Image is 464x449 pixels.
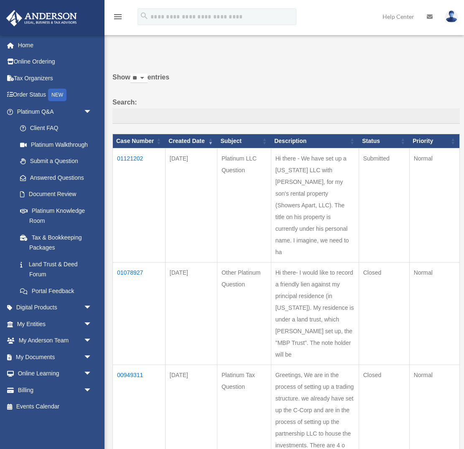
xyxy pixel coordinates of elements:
td: [DATE] [165,263,217,365]
a: Tax Organizers [6,70,105,87]
input: Search: [112,108,460,124]
a: Digital Productsarrow_drop_down [6,299,105,316]
td: [DATE] [165,148,217,263]
span: arrow_drop_down [84,316,100,333]
div: NEW [48,89,66,101]
th: Description: activate to sort column ascending [271,134,359,148]
a: Answered Questions [12,169,96,186]
td: Hi there - We have set up a [US_STATE] LLC with [PERSON_NAME], for my son's rental property (Show... [271,148,359,263]
a: Online Learningarrow_drop_down [6,365,105,382]
span: arrow_drop_down [84,382,100,399]
td: Normal [409,148,459,263]
th: Priority: activate to sort column ascending [409,134,459,148]
td: Closed [359,263,409,365]
i: menu [113,12,123,22]
td: 01121202 [113,148,166,263]
img: Anderson Advisors Platinum Portal [4,10,79,26]
td: Hi there- I would like to record a friendly lien against my principal residence (in [US_STATE]). ... [271,263,359,365]
td: Normal [409,263,459,365]
span: arrow_drop_down [84,299,100,316]
th: Status: activate to sort column ascending [359,134,409,148]
td: Platinum LLC Question [217,148,271,263]
span: arrow_drop_down [84,332,100,350]
th: Created Date: activate to sort column ascending [165,134,217,148]
a: Platinum Walkthrough [12,136,100,153]
i: search [140,11,149,20]
th: Case Number: activate to sort column ascending [113,134,166,148]
a: menu [113,15,123,22]
a: Portal Feedback [12,283,100,299]
img: User Pic [445,10,458,23]
a: Land Trust & Deed Forum [12,256,100,283]
a: My Entitiesarrow_drop_down [6,316,105,332]
a: Submit a Question [12,153,100,170]
td: 01078927 [113,263,166,365]
span: arrow_drop_down [84,365,100,383]
a: My Documentsarrow_drop_down [6,349,105,365]
a: Online Ordering [6,54,105,70]
span: arrow_drop_down [84,349,100,366]
a: Document Review [12,186,100,203]
a: Events Calendar [6,398,105,415]
a: Order StatusNEW [6,87,105,104]
th: Subject: activate to sort column ascending [217,134,271,148]
a: My Anderson Teamarrow_drop_down [6,332,105,349]
label: Show entries [112,71,460,92]
a: Client FAQ [12,120,100,137]
a: Billingarrow_drop_down [6,382,105,398]
a: Tax & Bookkeeping Packages [12,229,100,256]
label: Search: [112,97,460,124]
a: Home [6,37,105,54]
a: Platinum Knowledge Room [12,202,100,229]
select: Showentries [130,74,148,83]
a: Platinum Q&Aarrow_drop_down [6,103,100,120]
td: Other Platinum Question [217,263,271,365]
td: Submitted [359,148,409,263]
span: arrow_drop_down [84,103,100,120]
